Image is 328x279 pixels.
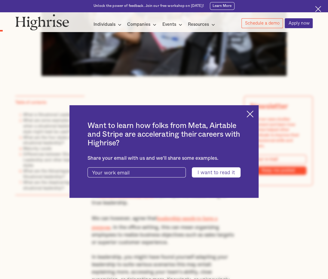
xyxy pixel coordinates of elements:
input: I want to read it [192,167,240,177]
div: Companies [127,21,150,28]
div: Unlock the power of feedback. Join our free workshop on [DATE]! [93,4,204,8]
img: Highrise logo [15,14,69,30]
a: Schedule a demo [241,18,283,28]
img: Cross icon [315,6,321,12]
div: Share your email with us and we'll share some examples. [87,156,240,162]
div: Companies [127,21,158,28]
div: Events [162,21,176,28]
img: Cross icon [247,111,253,117]
h2: Want to learn how folks from Meta, Airtable and Stripe are accelerating their careers with Highrise? [87,121,240,147]
a: Apply now [285,18,313,28]
a: Learn More [210,2,235,10]
input: Your work email [87,167,185,177]
div: Individuals [93,21,123,28]
div: Individuals [93,21,115,28]
div: Events [162,21,184,28]
div: Resources [188,21,217,28]
div: Resources [188,21,209,28]
form: current-ascender-blog-article-modal-form [87,167,240,177]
